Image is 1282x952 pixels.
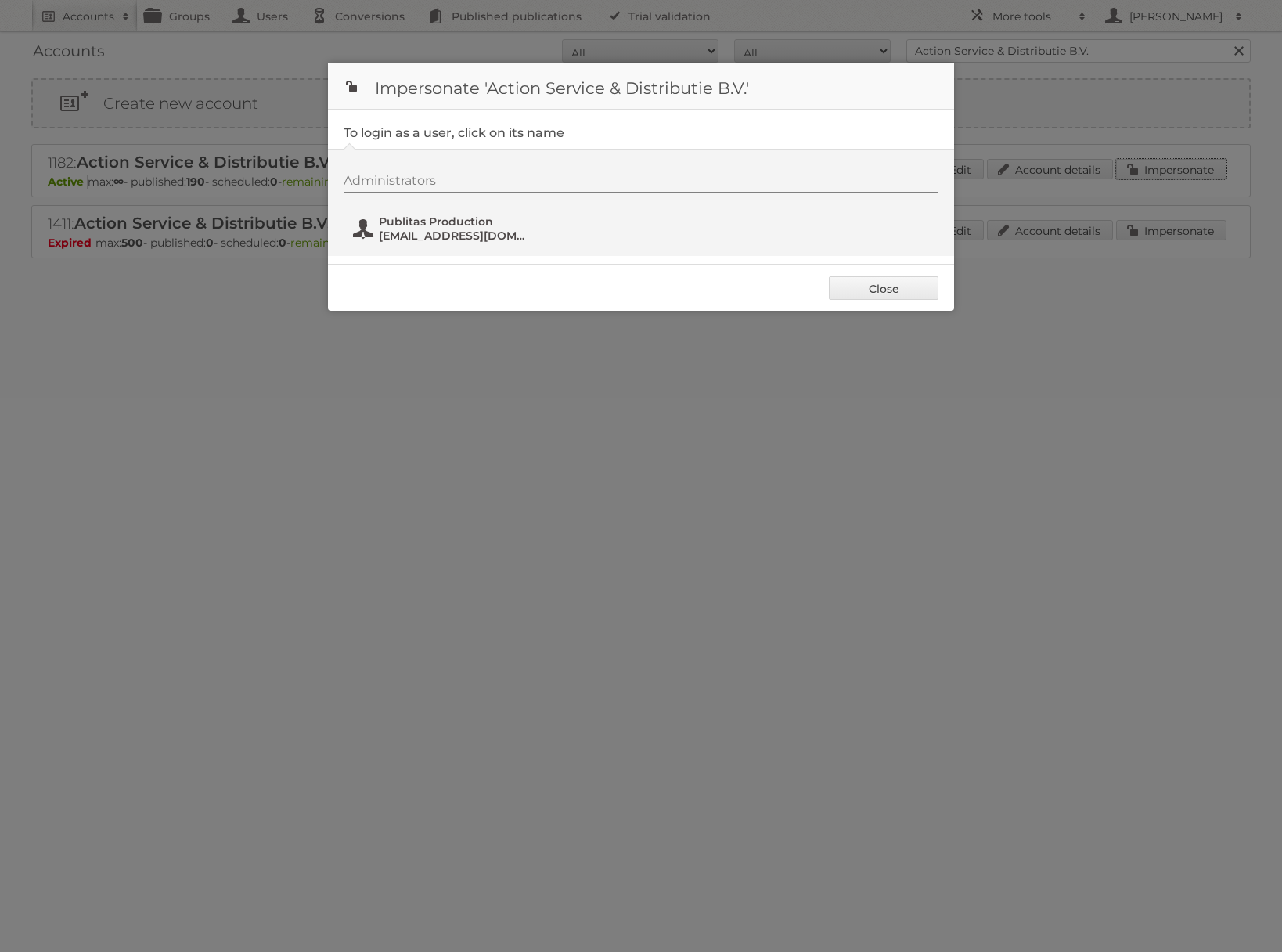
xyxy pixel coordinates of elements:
[351,213,535,244] button: Publitas Production [EMAIL_ADDRESS][DOMAIN_NAME]
[344,125,564,140] legend: To login as a user, click on its name
[328,63,954,110] h1: Impersonate 'Action Service & Distributie B.V.'
[379,215,531,229] span: Publitas Production
[379,229,531,243] span: [EMAIL_ADDRESS][DOMAIN_NAME]
[829,276,938,300] a: Close
[344,173,938,193] div: Administrators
